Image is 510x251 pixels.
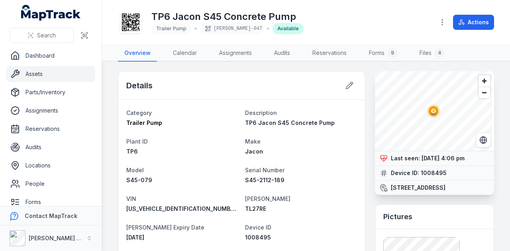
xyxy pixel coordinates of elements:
[151,10,304,23] h1: TP6 Jacon S45 Concrete Pump
[413,45,451,62] a: Files4
[25,212,77,219] strong: Contact MapTrack
[479,87,490,98] button: Zoom out
[388,48,397,58] div: 9
[245,109,277,116] span: Description
[126,148,138,155] span: TP6
[245,119,335,126] span: TP6 Jacon S45 Concrete Pump
[6,66,95,82] a: Assets
[126,205,239,212] span: [US_VEHICLE_IDENTIFICATION_NUMBER]
[6,139,95,155] a: Audits
[126,234,144,241] time: 28/06/2026, 12:00:00 am
[29,235,94,241] strong: [PERSON_NAME] Group
[6,84,95,100] a: Parts/Inventory
[453,15,494,30] button: Actions
[6,176,95,192] a: People
[435,48,444,58] div: 4
[245,195,290,202] span: [PERSON_NAME]
[383,211,412,222] h3: Pictures
[156,25,186,31] span: Trailer Pump
[391,184,445,192] strong: [STREET_ADDRESS]
[422,155,465,161] time: 10/09/2025, 4:06:46 pm
[126,138,148,145] span: Plant ID
[421,169,447,177] strong: 1008495
[245,234,271,241] span: 1008495
[479,75,490,87] button: Zoom in
[21,5,81,21] a: MapTrack
[126,224,204,231] span: [PERSON_NAME] Expiry Date
[6,48,95,64] a: Dashboard
[126,119,162,126] span: Trailer Pump
[245,177,284,183] span: S45-2112-189
[375,71,492,151] canvas: Map
[245,138,261,145] span: Make
[126,195,136,202] span: VIN
[126,167,144,173] span: Model
[126,234,144,241] span: [DATE]
[6,121,95,137] a: Reservations
[268,45,296,62] a: Audits
[213,45,258,62] a: Assignments
[273,23,304,34] div: Available
[245,205,266,212] span: TL27RE
[245,224,271,231] span: Device ID
[6,194,95,210] a: Forms
[6,103,95,119] a: Assignments
[126,80,153,91] h2: Details
[306,45,353,62] a: Reservations
[422,155,465,161] span: [DATE] 4:06 pm
[363,45,404,62] a: Forms9
[391,154,420,162] strong: Last seen:
[391,169,419,177] strong: Device ID:
[200,23,264,34] div: [PERSON_NAME]-047
[118,45,157,62] a: Overview
[245,148,263,155] span: Jacon
[126,109,152,116] span: Category
[167,45,203,62] a: Calendar
[37,31,56,39] span: Search
[126,177,152,183] span: S45-079
[6,158,95,173] a: Locations
[245,167,284,173] span: Serial Number
[10,28,74,43] button: Search
[476,132,491,148] button: Switch to Satellite View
